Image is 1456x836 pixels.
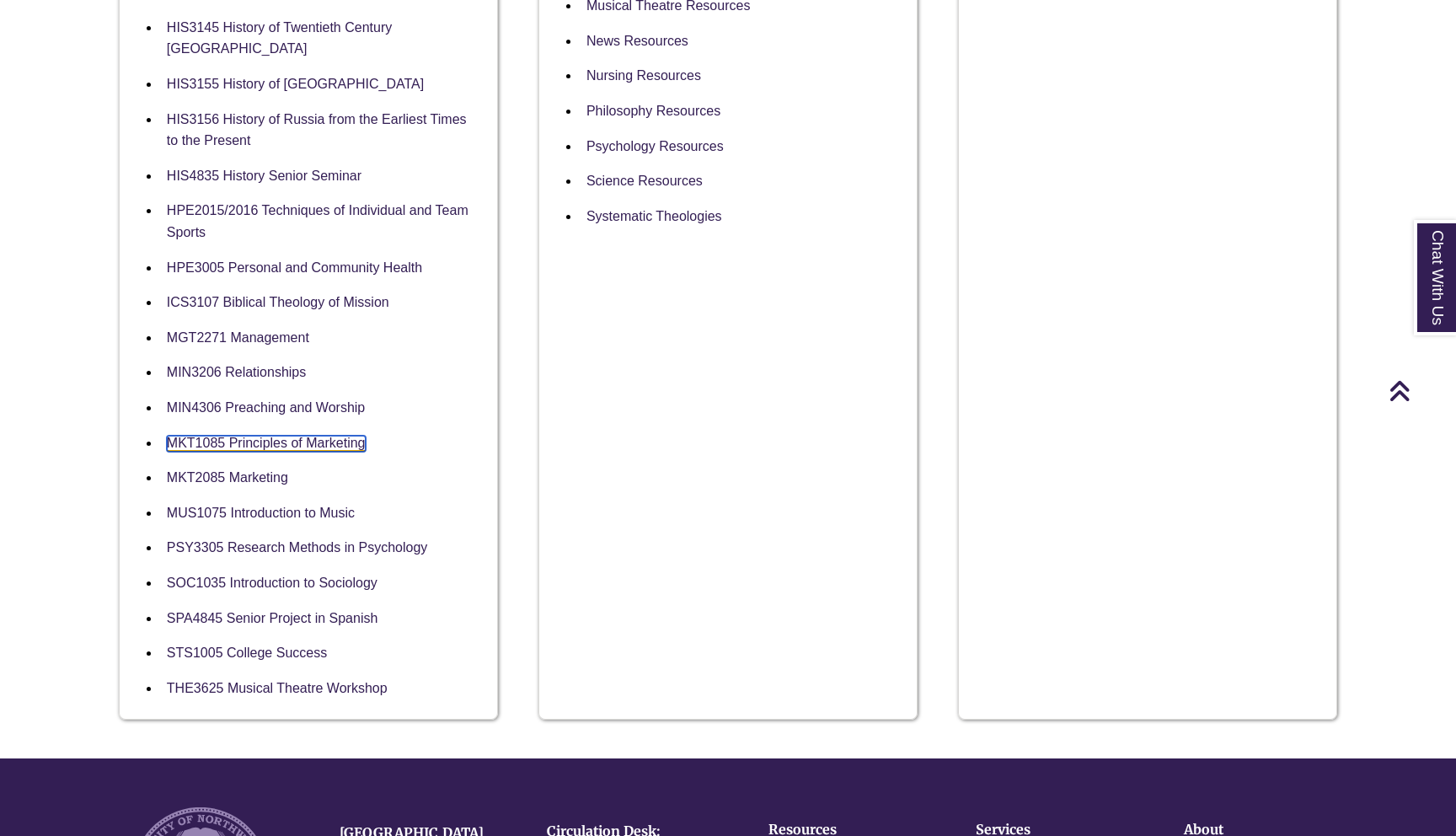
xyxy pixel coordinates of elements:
[167,295,389,309] a: ICS3107 Biblical Theology of Mission
[167,20,392,56] a: HIS3145 History of Twentieth Century [GEOGRAPHIC_DATA]
[167,540,428,555] a: PSY3305 Research Methods in Psychology
[167,169,361,183] a: HIS4835 History Senior Seminar
[167,506,355,520] a: MUS1075 Introduction to Music
[586,68,701,83] a: Nursing Resources
[1389,379,1452,402] a: Back to Top
[167,611,378,625] a: SPA4845 Senior Project in Spanish
[167,330,309,345] a: MGT2271 Management
[586,104,720,118] a: Philosophy Resources
[167,681,388,695] a: THE3625 Musical Theatre Workshop
[586,174,703,188] a: Science Resources
[167,576,377,590] a: SOC1035 Introduction to Sociology
[167,436,366,452] a: MKT1085 Principles of Marketing
[586,139,724,153] a: Psychology Resources
[167,260,422,275] a: HPE3005 Personal and Community Health
[167,400,365,415] a: MIN4306 Preaching and Worship
[586,34,688,48] a: News Resources
[167,365,306,379] a: MIN3206 Relationships
[167,646,327,660] a: STS1005 College Success
[167,470,288,485] a: MKT2085 Marketing
[167,77,424,91] a: HIS3155 History of [GEOGRAPHIC_DATA]
[586,209,722,223] a: Systematic Theologies
[167,112,467,148] a: HIS3156 History of Russia from the Earliest Times to the Present
[167,203,468,239] a: HPE2015/2016 Techniques of Individual and Team Sports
